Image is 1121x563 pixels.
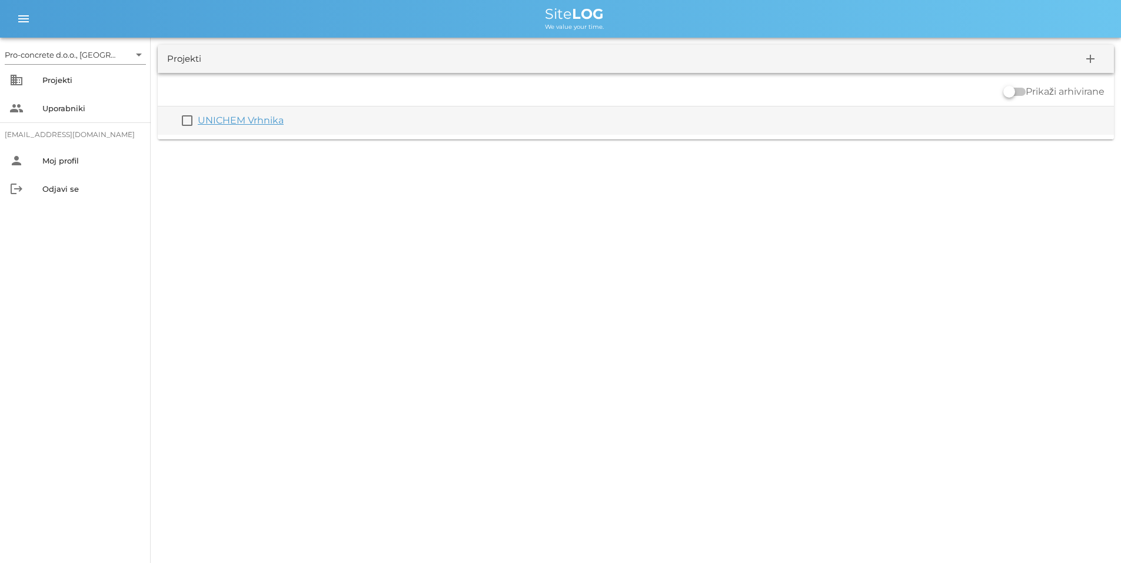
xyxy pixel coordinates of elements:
a: UNICHEM Vrhnika [198,115,284,126]
i: add [1083,52,1097,66]
i: person [9,154,24,168]
span: Site [545,5,604,22]
div: Pripomoček za klepet [953,436,1121,563]
div: Uporabniki [42,104,141,113]
div: Odjavi se [42,184,141,194]
button: check_box_outline_blank [180,114,194,128]
div: Projekti [167,52,201,66]
div: Pro-concrete d.o.o., [GEOGRAPHIC_DATA] [5,49,117,60]
i: people [9,101,24,115]
label: Prikaži arhivirane [1026,86,1105,98]
i: logout [9,182,24,196]
i: menu [16,12,31,26]
i: arrow_drop_down [132,48,146,62]
span: We value your time. [545,23,604,31]
b: LOG [572,5,604,22]
div: Pro-concrete d.o.o., [GEOGRAPHIC_DATA] [5,45,146,64]
i: business [9,73,24,87]
div: Moj profil [42,156,141,165]
div: Projekti [42,75,141,85]
iframe: Chat Widget [953,436,1121,563]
